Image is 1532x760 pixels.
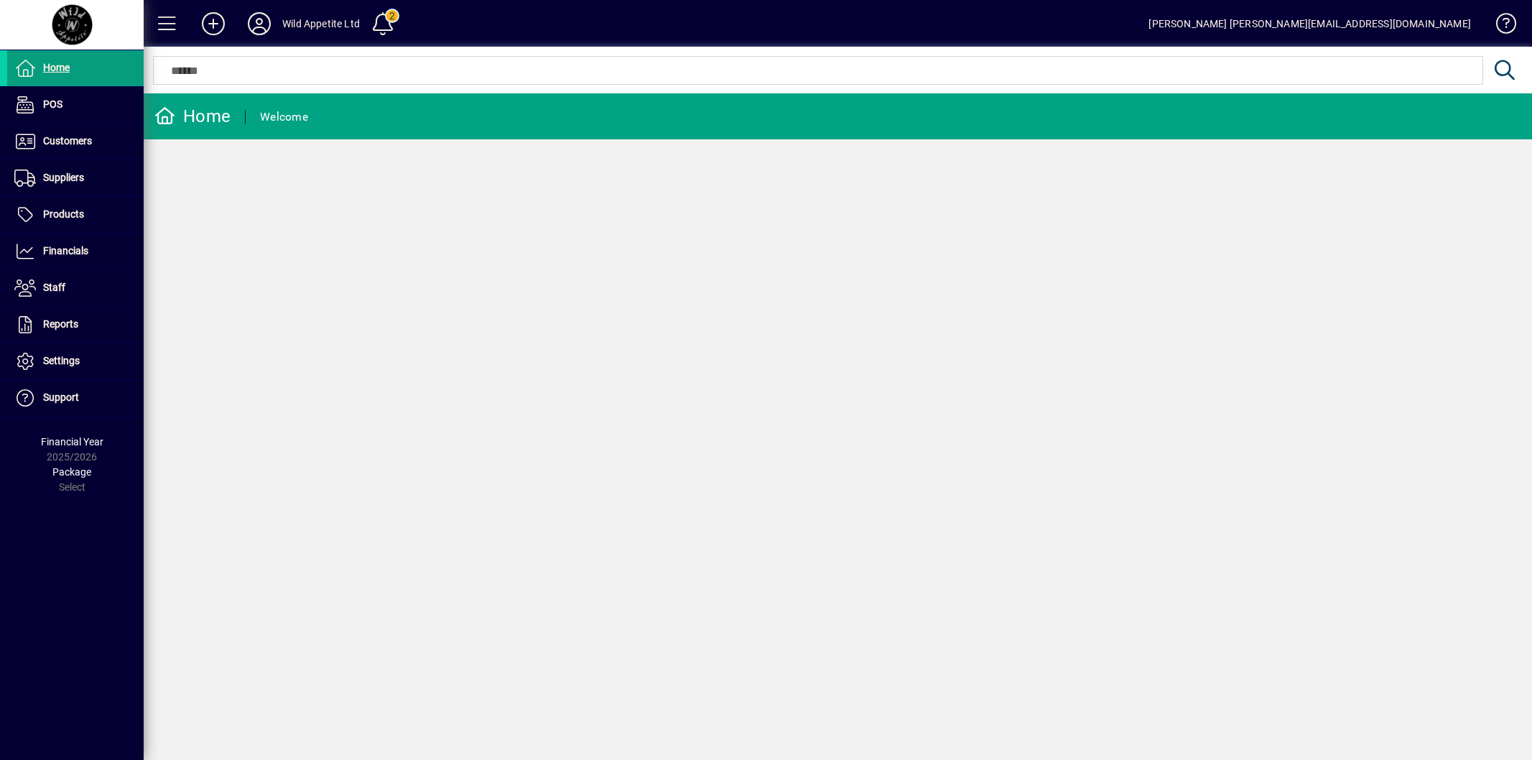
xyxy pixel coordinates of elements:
a: Staff [7,270,144,306]
span: Settings [43,355,80,366]
span: Home [43,62,70,73]
span: Financials [43,245,88,256]
span: Staff [43,282,65,293]
span: Reports [43,318,78,330]
a: POS [7,87,144,123]
a: Customers [7,124,144,159]
div: Wild Appetite Ltd [282,12,360,35]
span: Support [43,391,79,403]
div: Welcome [260,106,308,129]
button: Profile [236,11,282,37]
a: Products [7,197,144,233]
a: Reports [7,307,144,343]
div: Home [154,105,231,128]
button: Add [190,11,236,37]
a: Settings [7,343,144,379]
div: [PERSON_NAME] [PERSON_NAME][EMAIL_ADDRESS][DOMAIN_NAME] [1148,12,1471,35]
span: Products [43,208,84,220]
span: Suppliers [43,172,84,183]
span: Customers [43,135,92,147]
span: POS [43,98,62,110]
span: Financial Year [41,436,103,448]
a: Support [7,380,144,416]
a: Financials [7,233,144,269]
a: Knowledge Base [1485,3,1514,50]
span: Package [52,466,91,478]
a: Suppliers [7,160,144,196]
